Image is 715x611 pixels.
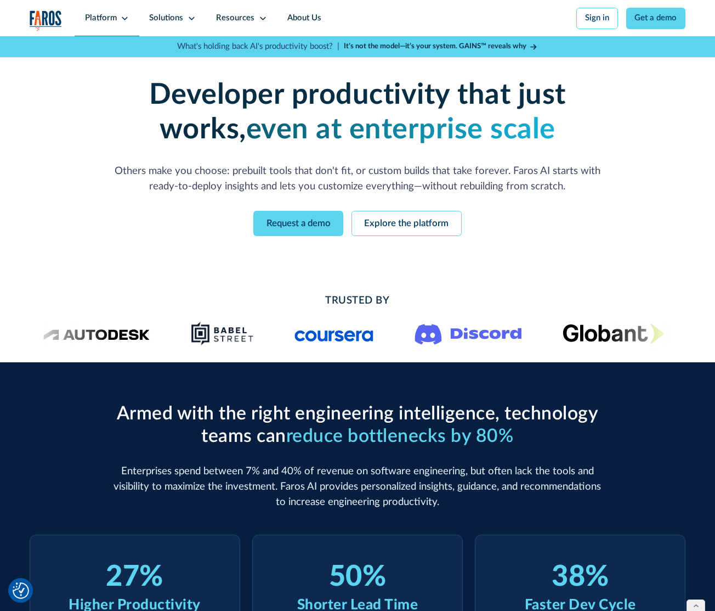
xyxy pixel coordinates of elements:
strong: Developer productivity that just works, [149,81,566,144]
div: Solutions [149,12,183,24]
h2: Trusted By [111,293,604,309]
div: 38 [552,560,585,595]
div: % [362,560,387,595]
span: reduce bottlenecks by 80% [286,427,514,446]
img: Logo of the online learning platform Coursera. [295,324,374,342]
h2: Armed with the right engineering intelligence, technology teams can [111,403,604,447]
img: Logo of the design software company Autodesk. [43,326,150,340]
a: Explore the platform [351,211,462,236]
button: Cookie Settings [13,582,29,599]
a: Sign in [576,8,618,29]
p: Enterprises spend between 7% and 40% of revenue on software engineering, but often lack the tools... [111,464,604,510]
div: 50 [329,560,362,595]
img: Revisit consent button [13,582,29,599]
p: What's holding back AI's productivity boost? | [177,41,339,53]
strong: It’s not the model—it’s your system. GAINS™ reveals why [344,42,526,50]
a: home [30,10,63,32]
a: Get a demo [626,8,686,29]
a: Request a demo [253,211,343,236]
img: Logo of the communication platform Discord. [415,322,521,345]
div: 27 [106,560,139,595]
img: Globant's logo [563,323,664,344]
p: Others make you choose: prebuilt tools that don't fit, or custom builds that take forever. Faros ... [111,164,604,194]
img: Babel Street logo png [191,321,254,346]
div: Platform [85,12,117,24]
div: % [139,560,163,595]
strong: even at enterprise scale [246,115,555,144]
div: Resources [216,12,254,24]
div: % [585,560,609,595]
a: It’s not the model—it’s your system. GAINS™ reveals why [344,41,538,52]
img: Logo of the analytics and reporting company Faros. [30,10,63,32]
